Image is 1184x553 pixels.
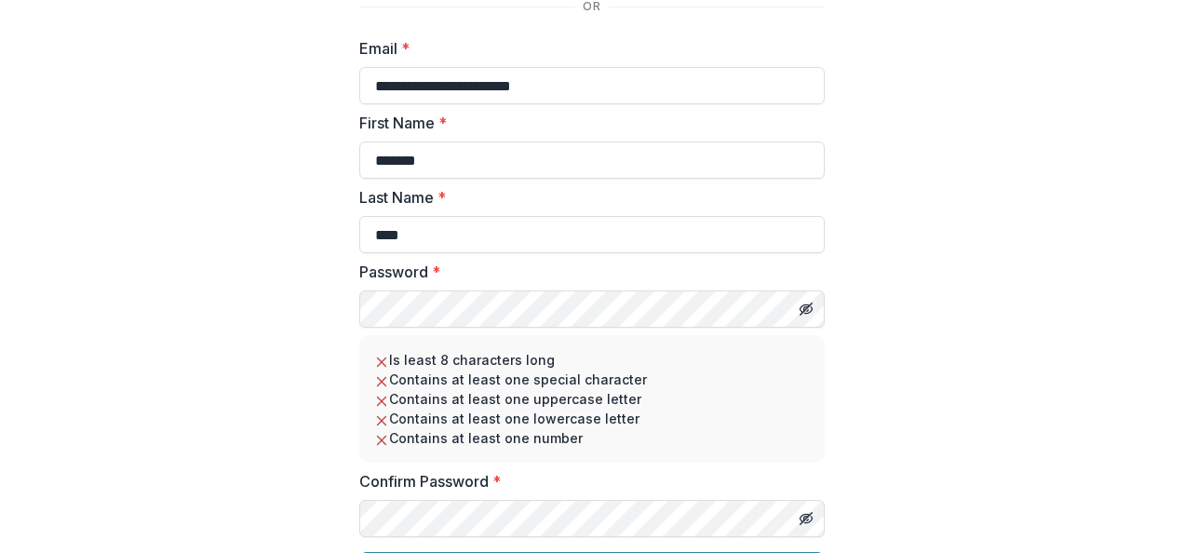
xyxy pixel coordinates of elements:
li: Contains at least one special character [374,370,810,389]
li: Contains at least one uppercase letter [374,389,810,409]
button: Toggle password visibility [791,504,821,533]
button: Toggle password visibility [791,294,821,324]
li: Is least 8 characters long [374,350,810,370]
label: First Name [359,112,814,134]
label: Email [359,37,814,60]
label: Password [359,261,814,283]
label: Last Name [359,186,814,209]
li: Contains at least one number [374,428,810,448]
li: Contains at least one lowercase letter [374,409,810,428]
label: Confirm Password [359,470,814,492]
